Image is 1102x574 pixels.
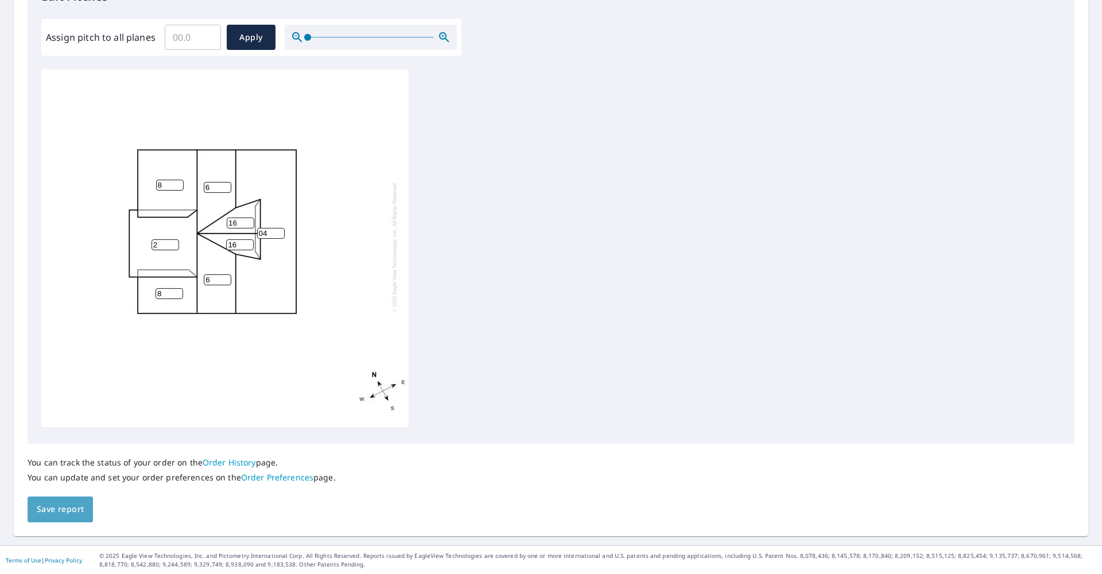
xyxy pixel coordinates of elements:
a: Order History [203,457,256,468]
button: Apply [227,25,275,50]
input: 00.0 [165,21,221,53]
a: Terms of Use [6,556,41,564]
span: Save report [37,502,84,517]
span: Apply [236,30,266,45]
a: Privacy Policy [45,556,82,564]
button: Save report [28,497,93,522]
p: | [6,557,82,564]
p: You can update and set your order preferences on the page. [28,472,336,483]
a: Order Preferences [241,472,313,483]
p: You can track the status of your order on the page. [28,457,336,468]
label: Assign pitch to all planes [46,30,156,44]
p: © 2025 Eagle View Technologies, Inc. and Pictometry International Corp. All Rights Reserved. Repo... [99,552,1096,569]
